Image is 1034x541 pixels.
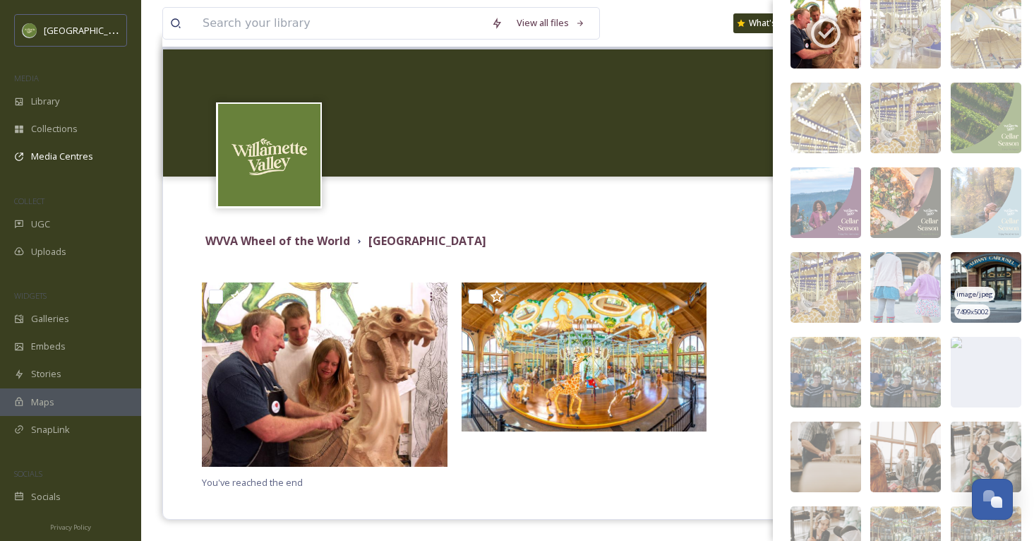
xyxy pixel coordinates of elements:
img: f8c2842b-017b-49e4-9a2d-43d79f862ca1.jpg [870,252,941,323]
img: 17g9tHPXFsS_nPNmm5AP0cY7cCQ78eYmu.jpg [951,337,1021,408]
span: [GEOGRAPHIC_DATA] [44,23,133,37]
img: b783957c-d1c0-4082-8978-4be0615efa4e.jpg [870,167,941,238]
span: Library [31,95,59,108]
img: 0ec80636-423c-4574-b0c5-15435aefcd1d.jpg [870,422,941,492]
button: Open Chat [972,479,1013,520]
span: Embeds [31,340,66,353]
img: images.png [23,23,37,37]
span: Maps [31,396,54,409]
span: Uploads [31,245,66,258]
input: Search your library [196,8,484,39]
span: Media Centres [31,150,93,163]
span: COLLECT [14,196,44,206]
span: Collections [31,122,78,136]
strong: WVVA Wheel of the World [205,233,350,249]
span: SOCIALS [14,468,42,479]
span: You've reached the end [202,476,303,489]
img: 78d049e8-0e49-4d64-81df-c1d8c8d17d41.jpg [790,167,861,238]
img: 5d7b46b2-2077-4103-a6e9-31616159173d.jpg [951,167,1021,238]
span: Socials [31,490,61,504]
span: WIDGETS [14,290,47,301]
img: AlbanyHistoricCarousel.jpg [462,283,707,432]
span: SnapLink [31,423,70,436]
img: images.png [218,104,320,206]
img: a17c48b9-8f31-4df7-81d5-e942351e437e.jpg [951,83,1021,153]
a: What's New [733,13,804,33]
img: 7bfebb99-6a00-4593-975f-847605fd44d4.jpg [790,422,861,492]
img: 96189d9c-83ed-43d8-90c0-730a4c8576c2.jpg [870,83,941,153]
img: 87a9a061-2d1b-4808-903d-b36c10a51bc2.jpg [790,337,861,408]
a: View all files [510,9,592,37]
span: 7499 x 5002 [956,307,988,317]
span: UGC [31,218,50,231]
img: a59d2266-2367-4f4d-bf6b-5e55c31a405b.jpg [951,252,1021,323]
a: Privacy Policy [50,518,91,535]
span: Galleries [31,312,69,326]
img: cef61265-3270-4c23-845a-34b4c568d42f.jpg [951,422,1021,492]
img: 5cca1c65-d14b-4d3e-b9ff-abd02b2bac70.jpg [870,337,941,408]
span: image/jpeg [956,290,993,299]
img: d56477df-0381-4f33-96bb-a4ea6b3e8eee.jpg [790,83,861,153]
span: Stories [31,367,61,381]
img: 3cb362bf-a8c3-49d3-a7fd-a0f7836da512.jpg [790,252,861,323]
span: Privacy Policy [50,523,91,532]
strong: [GEOGRAPHIC_DATA] [368,233,486,249]
span: MEDIA [14,73,39,83]
img: CarouselCarvers.jpg [202,283,447,467]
